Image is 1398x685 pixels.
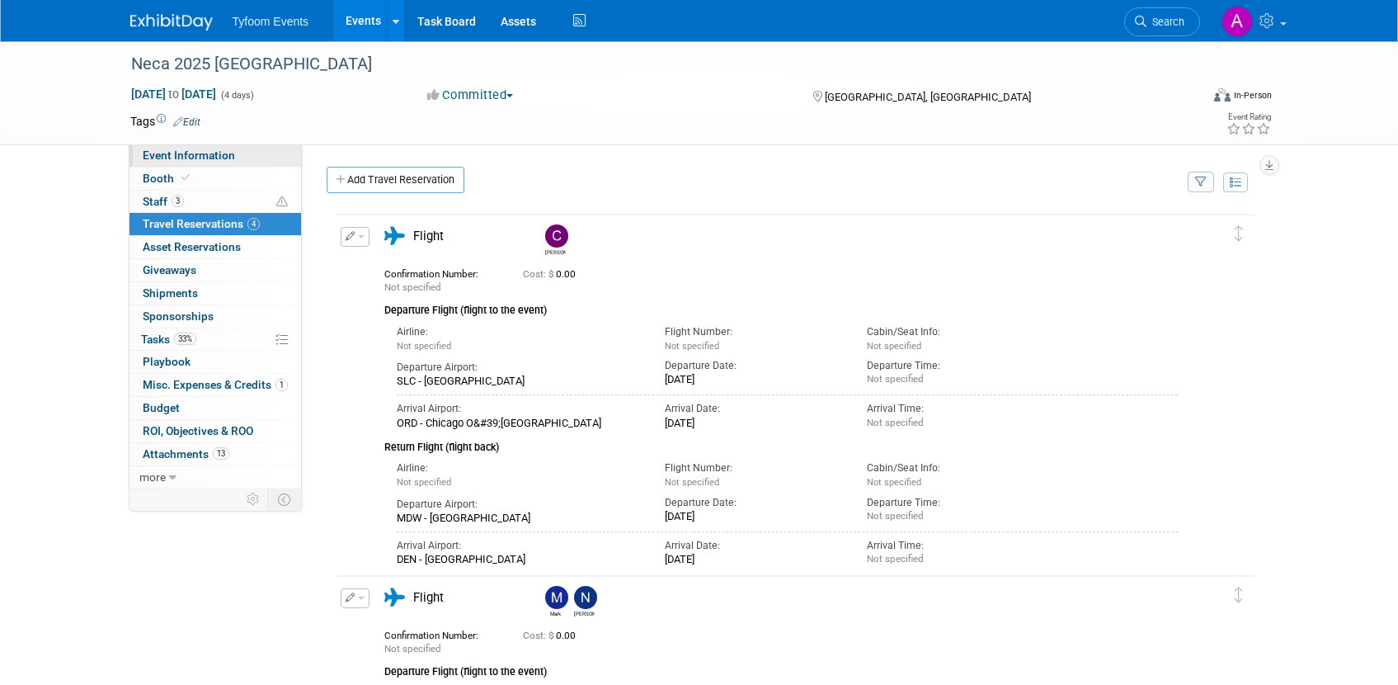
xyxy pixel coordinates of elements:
[1221,6,1253,37] img: Angie Nichols
[545,609,566,618] div: Mark Nelson
[143,309,214,323] span: Sponsorships
[233,15,309,28] span: Tyfoom Events
[129,328,301,351] a: Tasks33%
[327,167,464,193] a: Add Travel Reservation
[665,417,841,430] div: [DATE]
[397,553,641,566] div: DEN - [GEOGRAPHIC_DATA]
[1146,16,1184,28] span: Search
[384,281,441,293] span: Not specified
[867,510,1043,522] div: Not specified
[143,424,253,437] span: ROI, Objectives & ROO
[384,625,498,641] div: Confirmation Number:
[1233,89,1272,102] div: In-Person
[397,498,641,512] div: Departure Airport:
[867,461,1043,475] div: Cabin/Seat Info:
[665,496,841,510] div: Departure Date:
[397,461,641,475] div: Airline:
[1195,177,1207,188] i: Filter by Traveler
[1103,86,1273,111] div: Event Format
[397,325,641,339] div: Airline:
[397,417,641,430] div: ORD - Chicago O&#39;[GEOGRAPHIC_DATA]
[143,195,184,208] span: Staff
[665,539,841,553] div: Arrival Date:
[247,218,260,230] span: 4
[143,355,191,368] span: Playbook
[143,401,180,414] span: Budget
[397,402,641,416] div: Arrival Airport:
[143,378,288,391] span: Misc. Expenses & Credits
[174,333,196,345] span: 33%
[129,351,301,373] a: Playbook
[1235,225,1243,241] i: Click and drag to move item
[1214,88,1231,102] img: Format-Inperson.png
[143,217,260,230] span: Travel Reservations
[574,609,595,618] div: Nathan Nelson
[129,259,301,281] a: Giveaways
[130,87,217,102] span: [DATE] [DATE]
[867,402,1043,416] div: Arrival Time:
[125,50,1175,79] div: Neca 2025 [GEOGRAPHIC_DATA]
[276,195,288,210] span: Potential Scheduling Conflict -- at least one attendee is tagged in another overlapping event.
[1124,7,1200,36] a: Search
[397,539,641,553] div: Arrival Airport:
[665,553,841,566] div: [DATE]
[384,227,405,245] i: Flight
[143,240,241,253] span: Asset Reservations
[129,443,301,465] a: Attachments13
[523,268,556,280] span: Cost: $
[523,268,582,280] span: 0.00
[143,447,229,461] span: Attachments
[523,630,556,641] span: Cost: $
[541,224,570,257] div: Corbin Nelson
[143,149,235,162] span: Event Information
[665,359,841,373] div: Departure Date:
[421,87,520,104] button: Committed
[665,341,719,352] span: Not specified
[867,417,1043,428] div: Not specified
[867,539,1043,553] div: Arrival Time:
[397,341,451,352] span: Not specified
[141,333,196,346] span: Tasks
[1235,587,1243,602] i: Click and drag to move item
[665,477,719,488] span: Not specified
[129,397,301,419] a: Budget
[172,195,184,207] span: 3
[545,586,568,609] img: Mark Nelson
[570,586,599,618] div: Nathan Nelson
[867,373,1043,385] div: Not specified
[166,87,181,101] span: to
[397,477,451,488] span: Not specified
[384,294,1179,319] div: Departure Flight (flight to the event)
[397,361,641,375] div: Departure Airport:
[665,373,841,386] div: [DATE]
[129,144,301,167] a: Event Information
[665,402,841,416] div: Arrival Date:
[867,477,921,488] span: Not specified
[129,191,301,213] a: Staff3
[413,229,444,243] span: Flight
[130,113,200,130] td: Tags
[413,590,444,605] span: Flight
[545,248,566,257] div: Corbin Nelson
[541,586,570,618] div: Mark Nelson
[143,172,193,185] span: Booth
[665,510,841,523] div: [DATE]
[574,586,597,609] img: Nathan Nelson
[867,553,1043,565] div: Not specified
[129,466,301,489] a: more
[397,375,641,388] div: SLC - [GEOGRAPHIC_DATA]
[397,512,641,525] div: MDW - [GEOGRAPHIC_DATA]
[173,116,200,128] a: Edit
[665,325,841,339] div: Flight Number:
[181,173,190,182] i: Booth reservation complete
[384,655,1179,680] div: Departure Flight (flight to the event)
[129,420,301,442] a: ROI, Objectives & ROO
[1226,113,1271,121] div: Event Rating
[665,461,841,475] div: Flight Number:
[867,496,1043,510] div: Departure Time:
[545,224,568,248] img: Corbin Nelson
[825,91,1031,103] span: [GEOGRAPHIC_DATA], [GEOGRAPHIC_DATA]
[129,213,301,235] a: Travel Reservations4
[867,359,1043,373] div: Departure Time:
[384,588,405,607] i: Flight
